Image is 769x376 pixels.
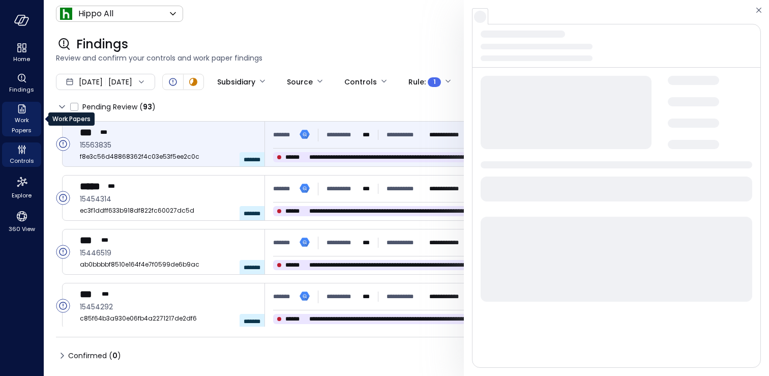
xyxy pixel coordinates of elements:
[79,76,103,88] span: [DATE]
[187,76,199,88] div: In Progress
[80,193,256,205] span: 15454314
[56,52,757,64] span: Review and confirm your controls and work paper findings
[143,102,152,112] span: 93
[80,139,256,151] span: 15563835
[10,156,34,166] span: Controls
[408,73,441,91] div: Rule :
[13,54,30,64] span: Home
[56,137,70,151] div: Open
[287,73,313,91] div: Source
[2,142,41,167] div: Controls
[80,247,256,258] span: 15446519
[48,112,95,126] div: Work Papers
[433,77,436,87] span: 1
[2,208,41,235] div: 360 View
[109,350,121,361] div: ( )
[2,102,41,136] div: Work Papers
[6,115,37,135] span: Work Papers
[80,152,256,162] span: f8e3c56d48868362f4c03e53f5ee2c0c
[80,206,256,216] span: ec3f1ddff633b918df822fc60027dc5d
[2,41,41,65] div: Home
[78,8,113,20] p: Hippo All
[217,73,255,91] div: Subsidiary
[344,73,377,91] div: Controls
[56,299,70,313] div: Open
[80,301,256,312] span: 15454292
[56,191,70,205] div: Open
[2,173,41,201] div: Explore
[167,76,179,88] div: Open
[76,36,128,52] span: Findings
[60,8,72,20] img: Icon
[80,313,256,324] span: c85f64b3a930e06fb4a2271217de2df6
[68,348,121,364] span: Confirmed
[112,351,117,361] span: 0
[9,84,34,95] span: Findings
[139,101,156,112] div: ( )
[56,245,70,259] div: Open
[80,259,256,270] span: ab0bbbbf8510e164f4e7f0599de6b9ac
[12,190,32,200] span: Explore
[9,224,35,234] span: 360 View
[2,71,41,96] div: Findings
[82,99,156,115] span: Pending Review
